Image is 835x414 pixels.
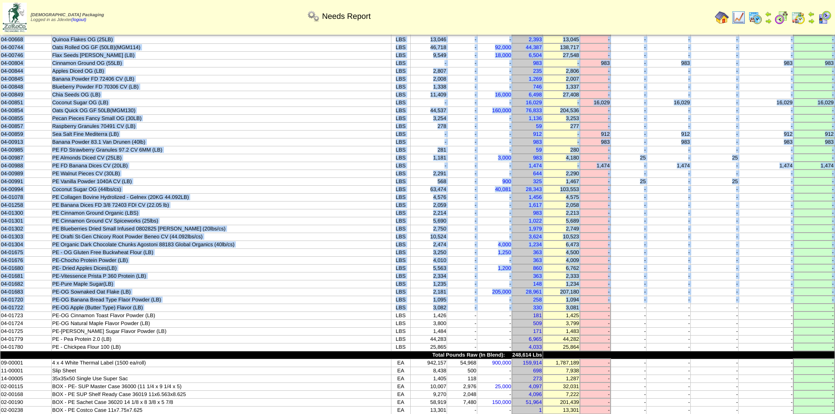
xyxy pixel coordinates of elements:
td: 04-00744 [0,43,52,51]
td: LBS [391,130,410,138]
td: 2,008 [410,75,447,83]
td: LBS [391,59,410,67]
td: Banana Powder 83.1 Van Drunen (40lb) [51,138,391,146]
td: Blueberry Powder FD 70306 CV (LB) [51,83,391,91]
td: - [477,114,512,122]
a: 746 [533,84,542,90]
a: 150,000 [492,399,511,405]
td: - [477,138,512,146]
td: - [477,59,512,67]
a: 2,393 [529,36,542,42]
a: 983 [533,139,542,145]
td: - [447,130,477,138]
img: arrowleft.gif [765,11,772,18]
td: - [580,114,611,122]
td: - [691,106,739,114]
a: 1,979 [529,226,542,232]
a: 28,961 [526,289,542,295]
a: 6,498 [529,92,542,98]
td: Pecan Pieces Fancy Small OG (30LB) [51,114,391,122]
td: - [793,67,835,75]
td: - [691,122,739,130]
img: arrowright.gif [808,18,815,25]
a: 860 [533,265,542,271]
td: - [647,83,691,91]
td: - [691,51,739,59]
td: LBS [391,138,410,146]
a: 51,964 [526,399,542,405]
td: 04-00987 [0,154,52,162]
img: line_graph.gif [732,11,746,25]
td: PE FD Strawberry Granules 97.2 CV 6MM (LB) [51,146,391,154]
a: 1,269 [529,76,542,82]
td: 1,474 [793,162,835,170]
td: - [691,59,739,67]
a: 25,000 [495,383,511,389]
td: 04-00668 [0,35,52,43]
img: calendarprod.gif [748,11,762,25]
td: - [691,75,739,83]
a: 1,474 [529,163,542,169]
td: 04-00988 [0,162,52,170]
td: - [447,162,477,170]
td: 04-00857 [0,122,52,130]
a: 363 [533,257,542,263]
a: 509 [533,320,542,326]
td: LBS [391,83,410,91]
td: LBS [391,35,410,43]
td: - [691,130,739,138]
td: - [447,138,477,146]
td: 04-00845 [0,75,52,83]
td: - [739,146,793,154]
a: 983 [533,210,542,216]
td: - [691,67,739,75]
img: calendarblend.gif [775,11,789,25]
img: calendarcustomer.gif [817,11,831,25]
td: - [410,99,447,106]
td: 912 [793,130,835,138]
td: - [447,59,477,67]
td: 13,046 [410,35,447,43]
td: 983 [580,138,611,146]
td: - [739,91,793,99]
td: 04-00849 [0,91,52,99]
td: 278 [410,122,447,130]
a: 44,387 [526,44,542,50]
td: 04-00985 [0,146,52,154]
a: 1,456 [529,194,542,200]
a: 363 [533,249,542,255]
td: - [793,122,835,130]
td: PE Walnut Pieces CV (30LB) [51,170,391,177]
td: - [611,138,647,146]
td: - [793,114,835,122]
td: - [691,91,739,99]
td: PE Almonds Diced CV (25LB) [51,154,391,162]
td: - [611,146,647,154]
td: - [793,43,835,51]
td: - [739,67,793,75]
td: - [580,35,611,43]
a: 92,000 [495,44,511,50]
td: 16,029 [793,99,835,106]
td: LBS [391,154,410,162]
a: 181 [533,312,542,318]
a: 76,833 [526,107,542,113]
td: 04-00989 [0,170,52,177]
td: - [793,75,835,83]
td: - [447,51,477,59]
td: Quinoa Flakes OG (25LB) [51,35,391,43]
td: - [477,35,512,43]
td: 4,180 [543,154,580,162]
td: - [611,106,647,114]
td: PE FD Banana Dices CV (20LB) [51,162,391,170]
td: - [477,67,512,75]
td: LBS [391,51,410,59]
td: 04-00854 [0,106,52,114]
td: 138,717 [543,43,580,51]
a: 4,000 [498,241,511,248]
td: - [477,83,512,91]
td: - [611,130,647,138]
td: - [611,59,647,67]
td: 983 [739,138,793,146]
td: - [793,51,835,59]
